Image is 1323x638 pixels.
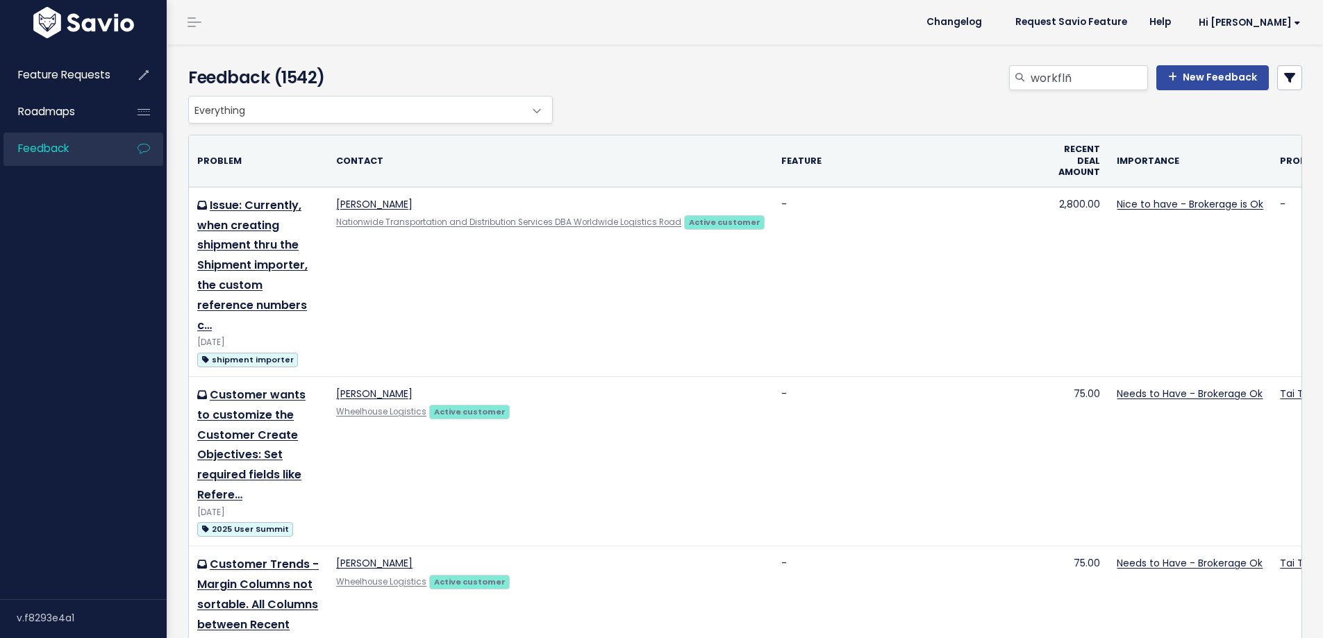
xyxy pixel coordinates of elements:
[336,197,413,211] a: [PERSON_NAME]
[1182,12,1312,33] a: Hi [PERSON_NAME]
[773,377,1050,546] td: -
[336,576,426,587] a: Wheelhouse Logistics
[3,96,115,128] a: Roadmaps
[1138,12,1182,33] a: Help
[30,7,138,38] img: logo-white.9d6f32f41409.svg
[188,96,553,124] span: Everything
[1050,187,1108,376] td: 2,800.00
[197,520,293,537] a: 2025 User Summit
[197,353,298,367] span: shipment importer
[188,65,546,90] h4: Feedback (1542)
[336,406,426,417] a: Wheelhouse Logistics
[1117,556,1263,570] a: Needs to Have - Brokerage Ok
[328,135,773,187] th: Contact
[1117,387,1263,401] a: Needs to Have - Brokerage Ok
[1156,65,1269,90] a: New Feedback
[197,505,319,520] div: [DATE]
[1108,135,1272,187] th: Importance
[1117,197,1263,211] a: Nice to have - Brokerage is Ok
[3,59,115,91] a: Feature Requests
[17,600,167,636] div: v.f8293e4a1
[18,104,75,119] span: Roadmaps
[197,197,308,333] a: Issue: Currently, when creating shipment thru the Shipment importer, the custom reference numbers c…
[689,217,760,228] strong: Active customer
[1050,377,1108,546] td: 75.00
[429,574,510,588] a: Active customer
[18,67,110,82] span: Feature Requests
[1280,387,1317,401] a: Tai TMS
[197,387,306,503] a: Customer wants to customize the Customer Create Objectives: Set required fields like Refere…
[434,406,506,417] strong: Active customer
[3,133,115,165] a: Feedback
[684,215,765,228] a: Active customer
[18,141,69,156] span: Feedback
[189,135,328,187] th: Problem
[336,387,413,401] a: [PERSON_NAME]
[1004,12,1138,33] a: Request Savio Feature
[1199,17,1301,28] span: Hi [PERSON_NAME]
[773,135,1050,187] th: Feature
[197,335,319,350] div: [DATE]
[189,96,524,123] span: Everything
[926,17,982,27] span: Changelog
[1029,65,1148,90] input: Search feedback...
[1050,135,1108,187] th: Recent deal amount
[773,187,1050,376] td: -
[429,404,510,418] a: Active customer
[336,217,681,228] a: Nationwide Transportation and Distribution Services DBA Worldwide Logistics Road
[197,522,293,537] span: 2025 User Summit
[1280,556,1317,570] a: Tai TMS
[336,556,413,570] a: [PERSON_NAME]
[434,576,506,587] strong: Active customer
[197,351,298,368] a: shipment importer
